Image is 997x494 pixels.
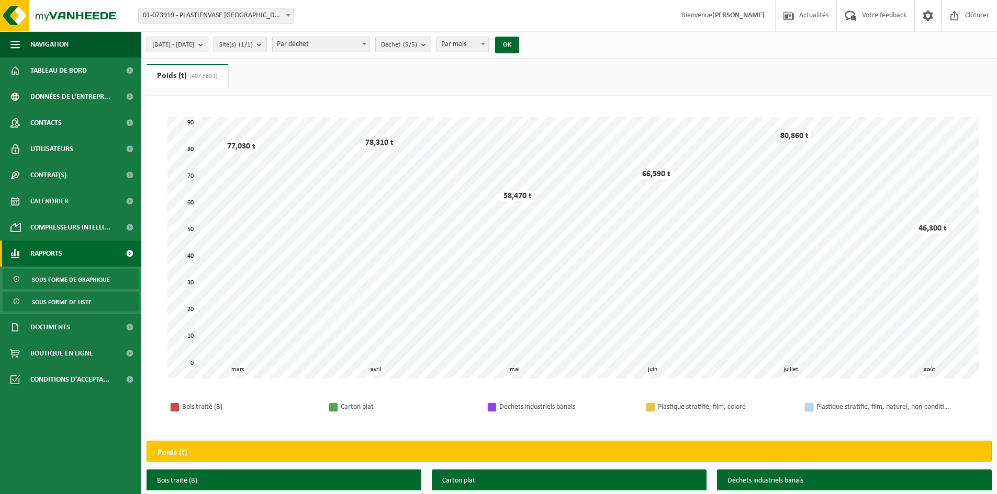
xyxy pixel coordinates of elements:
div: 46,300 t [916,223,949,234]
button: [DATE] - [DATE] [147,37,208,52]
span: Calendrier [30,188,69,214]
span: Conditions d'accepta... [30,366,109,393]
a: Poids (t) [147,64,228,88]
span: Boutique en ligne [30,340,93,366]
span: Compresseurs intelli... [30,214,110,240]
a: Sous forme de graphique [3,269,139,289]
div: 80,860 t [778,131,811,141]
button: Site(s)(1/1) [214,37,267,52]
span: Rapports [30,240,62,267]
span: Données de l'entrepr... [30,84,110,110]
div: Carton plat [341,400,477,413]
span: Navigation [30,31,69,58]
h3: Déchets industriels banals [717,469,992,492]
span: Sous forme de liste [32,292,92,312]
span: Utilisateurs [30,136,73,162]
span: (407,560 t) [187,73,218,79]
div: Bois traité (B) [182,400,318,413]
span: Sous forme de graphique [32,270,110,290]
span: Par déchet [272,37,370,52]
count: (5/5) [403,41,417,48]
button: Déchet(5/5) [375,37,431,52]
div: Plastique stratifié, film, naturel, non-conditionné [816,400,953,413]
div: 78,310 t [363,137,396,148]
div: 66,590 t [640,169,673,179]
span: Tableau de bord [30,58,87,84]
span: Documents [30,314,70,340]
div: 77,030 t [225,141,258,152]
h3: Bois traité (B) [147,469,421,492]
span: 01-073919 - PLASTIENVASE FRANCIA - ARRAS [139,8,294,23]
span: Par déchet [273,37,369,52]
strong: [PERSON_NAME] [712,12,765,19]
div: Déchets industriels banals [499,400,635,413]
span: Contrat(s) [30,162,66,188]
h3: Carton plat [432,469,707,492]
span: [DATE] - [DATE] [152,37,194,53]
span: 01-073919 - PLASTIENVASE FRANCIA - ARRAS [138,8,294,24]
button: OK [495,37,519,53]
count: (1/1) [239,41,253,48]
h2: Poids (t) [147,441,198,464]
div: 58,470 t [501,191,534,201]
span: Par mois [436,37,489,52]
span: Site(s) [219,37,253,53]
span: Déchet [381,37,417,53]
a: Sous forme de liste [3,292,139,312]
span: Contacts [30,110,62,136]
div: Plastique stratifié, film, coloré [658,400,794,413]
span: Par mois [437,37,488,52]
